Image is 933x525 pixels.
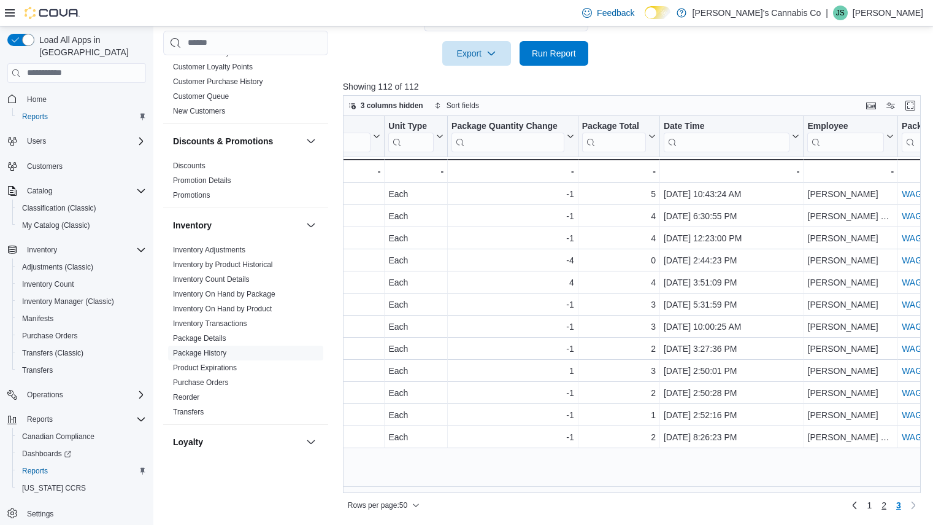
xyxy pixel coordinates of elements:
span: Adjustments (Classic) [22,262,93,272]
button: Manifests [12,310,151,327]
button: Display options [883,98,898,113]
span: My Catalog (Classic) [22,220,90,230]
span: Customers [27,161,63,171]
button: Settings [2,504,151,522]
input: Dark Mode [645,6,670,19]
div: [PERSON_NAME] [807,408,894,422]
span: Settings [22,505,146,521]
p: | [826,6,828,20]
div: [DATE] 6:30:55 PM [664,209,800,224]
div: Employee [807,120,884,152]
button: Inventory Manager (Classic) [12,293,151,310]
span: Dashboards [17,446,146,461]
h3: Inventory [173,219,212,231]
div: Each [388,297,443,312]
button: Reports [12,108,151,125]
button: Page 3 of 3 [891,496,906,515]
span: Promotion Details [173,176,231,185]
span: Catalog [22,184,146,198]
div: To: [GEOGRAPHIC_DATA] [240,253,380,268]
span: Inventory Manager (Classic) [17,294,146,309]
a: Inventory Adjustments [173,246,245,254]
div: Each [388,209,443,224]
span: Package History [173,348,226,358]
a: Customers [22,159,67,174]
a: Customer Purchase History [173,77,263,86]
a: Package History [173,349,226,357]
span: Load All Apps in [GEOGRAPHIC_DATA] [34,34,146,58]
button: My Catalog (Classic) [12,217,151,234]
span: Inventory Adjustments [173,245,245,255]
span: Transfers (Classic) [17,346,146,360]
div: [PERSON_NAME] [807,275,894,290]
span: Run Report [532,47,576,60]
p: [PERSON_NAME] [853,6,923,20]
span: Manifests [17,311,146,326]
a: New Customers [173,107,225,115]
div: 5 [582,187,656,201]
div: [DATE] 2:52:16 PM [664,408,800,422]
span: Purchase Orders [22,331,78,341]
button: Users [22,134,51,149]
a: Inventory On Hand by Package [173,290,275,298]
a: Transfers [173,408,204,416]
a: Inventory Transactions [173,319,247,328]
p: Showing 112 of 112 [343,80,927,93]
button: Inventory [304,218,318,233]
button: Date Time [664,120,800,152]
button: Next page [906,498,921,513]
div: [PERSON_NAME] [807,231,894,246]
div: Each [388,231,443,246]
div: -1 [451,319,574,334]
button: Canadian Compliance [12,428,151,445]
span: Canadian Compliance [22,432,94,441]
button: Purchase Orders [12,327,151,344]
a: Inventory On Hand by Product [173,305,272,313]
div: [PERSON_NAME] [807,187,894,201]
div: Each [388,253,443,268]
div: Each [388,430,443,445]
span: Inventory On Hand by Package [173,289,275,299]
p: [PERSON_NAME]'s Cannabis Co [693,6,821,20]
button: Operations [2,386,151,403]
button: Catalog [2,182,151,200]
span: 2 [881,499,886,511]
a: Inventory by Product Historical [173,260,273,269]
button: Home [2,90,151,108]
button: Export [442,41,511,66]
div: [PERSON_NAME] [807,253,894,268]
div: -1 [451,408,574,422]
div: - [807,164,894,179]
a: Customer Loyalty Points [173,63,253,71]
div: Transaction Details [240,120,371,152]
span: Classification (Classic) [17,201,146,216]
div: -1 [451,341,574,356]
div: - [388,164,443,179]
span: Inventory Count Details [173,274,250,284]
h3: Discounts & Promotions [173,135,273,147]
div: -1 [451,430,574,445]
span: Inventory [27,245,57,255]
div: Discounts & Promotions [163,158,328,208]
a: Adjustments (Classic) [17,260,98,274]
span: Reports [17,464,146,478]
span: Customer Purchase History [173,77,263,87]
button: Sort fields [429,98,484,113]
a: Inventory Count Details [173,275,250,284]
div: 2 [582,386,656,400]
a: Promotion Details [173,176,231,185]
div: [DATE] 3:51:09 PM [664,275,800,290]
div: [PERSON_NAME] [807,297,894,312]
div: Each [388,275,443,290]
span: My Catalog (Classic) [17,218,146,233]
span: Customer Queue [173,91,229,101]
span: Settings [27,509,53,519]
span: Inventory [22,243,146,257]
button: Rows per page:50 [343,498,424,513]
a: Feedback [577,1,639,25]
span: Home [22,91,146,107]
span: Classification (Classic) [22,203,96,213]
span: Customers [22,158,146,174]
button: Inventory [2,241,151,259]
